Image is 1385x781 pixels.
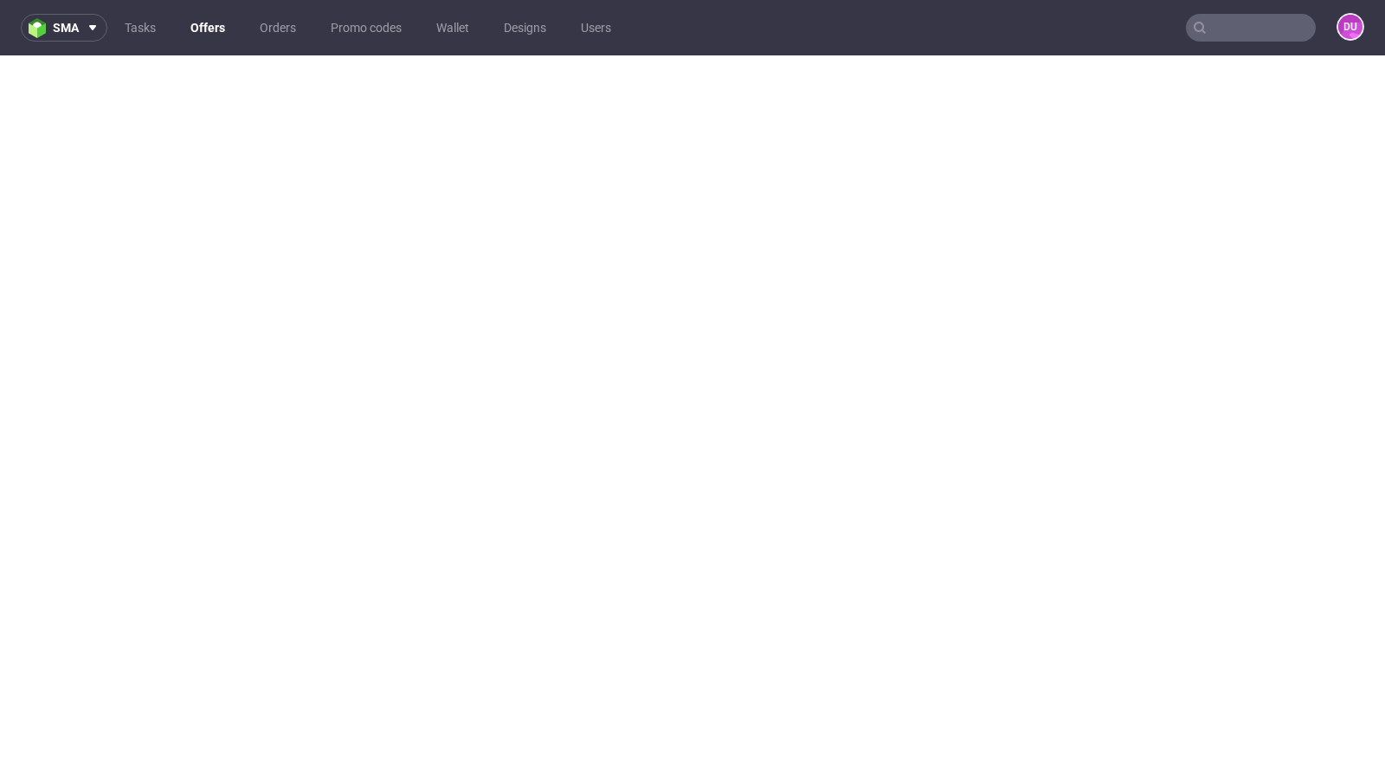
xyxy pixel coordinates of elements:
[249,14,306,42] a: Orders
[21,14,107,42] button: sma
[493,14,557,42] a: Designs
[180,14,235,42] a: Offers
[53,22,79,34] span: sma
[114,14,166,42] a: Tasks
[570,14,622,42] a: Users
[426,14,480,42] a: Wallet
[320,14,412,42] a: Promo codes
[29,18,53,38] img: logo
[1338,15,1362,39] figcaption: DU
